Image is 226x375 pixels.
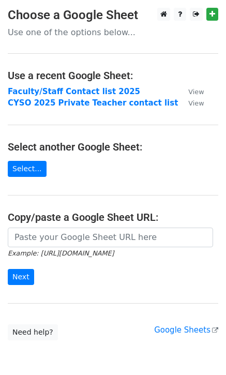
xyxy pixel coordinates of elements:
a: Need help? [8,324,58,340]
small: View [188,88,204,96]
h4: Use a recent Google Sheet: [8,69,218,82]
p: Use one of the options below... [8,27,218,38]
a: CYSO 2025 Private Teacher contact list [8,98,178,108]
h3: Choose a Google Sheet [8,8,218,23]
small: Example: [URL][DOMAIN_NAME] [8,249,114,257]
h4: Copy/paste a Google Sheet URL: [8,211,218,223]
a: Select... [8,161,47,177]
a: View [178,98,204,108]
h4: Select another Google Sheet: [8,141,218,153]
a: View [178,87,204,96]
a: Google Sheets [154,325,218,335]
a: Faculty/Staff Contact list 2025 [8,87,140,96]
input: Paste your Google Sheet URL here [8,228,213,247]
small: View [188,99,204,107]
input: Next [8,269,34,285]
